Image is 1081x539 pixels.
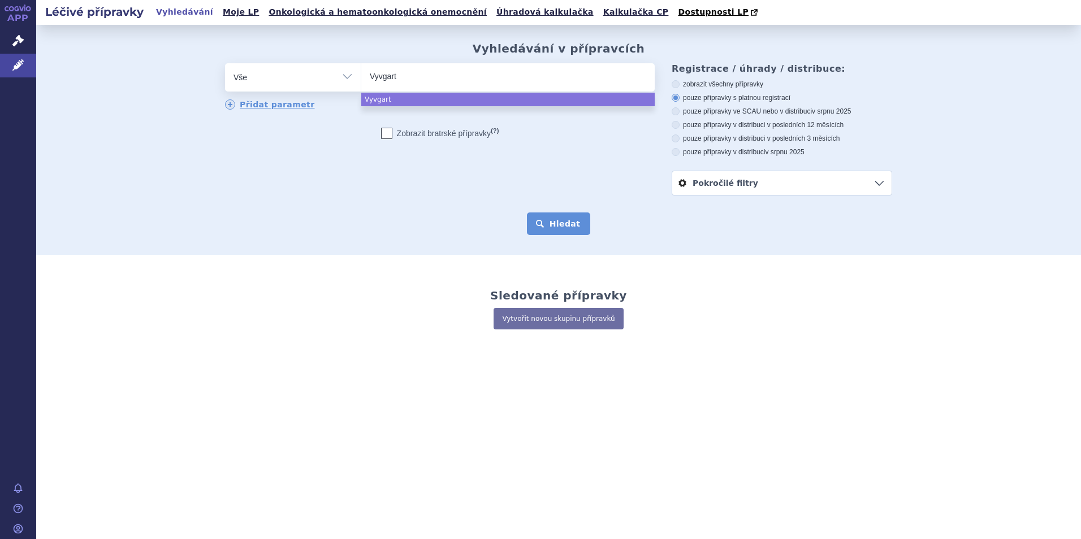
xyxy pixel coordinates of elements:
span: v srpnu 2025 [812,107,851,115]
h2: Sledované přípravky [490,289,627,302]
h3: Registrace / úhrady / distribuce: [672,63,892,74]
span: Dostupnosti LP [678,7,749,16]
label: Zobrazit bratrské přípravky [381,128,499,139]
a: Úhradová kalkulačka [493,5,597,20]
button: Hledat [527,212,591,235]
label: pouze přípravky v distribuci v posledních 12 měsících [672,120,892,129]
li: Vyvgart [361,93,655,106]
label: pouze přípravky s platnou registrací [672,93,892,102]
a: Dostupnosti LP [674,5,763,20]
a: Kalkulačka CP [600,5,672,20]
label: pouze přípravky v distribuci [672,147,892,157]
label: pouze přípravky ve SCAU nebo v distribuci [672,107,892,116]
a: Pokročilé filtry [672,171,892,195]
span: v srpnu 2025 [765,148,804,156]
h2: Léčivé přípravky [36,4,153,20]
a: Onkologická a hematoonkologická onemocnění [265,5,490,20]
a: Přidat parametr [225,99,315,110]
label: zobrazit všechny přípravky [672,80,892,89]
abbr: (?) [491,127,499,134]
h2: Vyhledávání v přípravcích [473,42,645,55]
a: Vyhledávání [153,5,217,20]
a: Moje LP [219,5,262,20]
a: Vytvořit novou skupinu přípravků [494,308,623,329]
label: pouze přípravky v distribuci v posledních 3 měsících [672,134,892,143]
